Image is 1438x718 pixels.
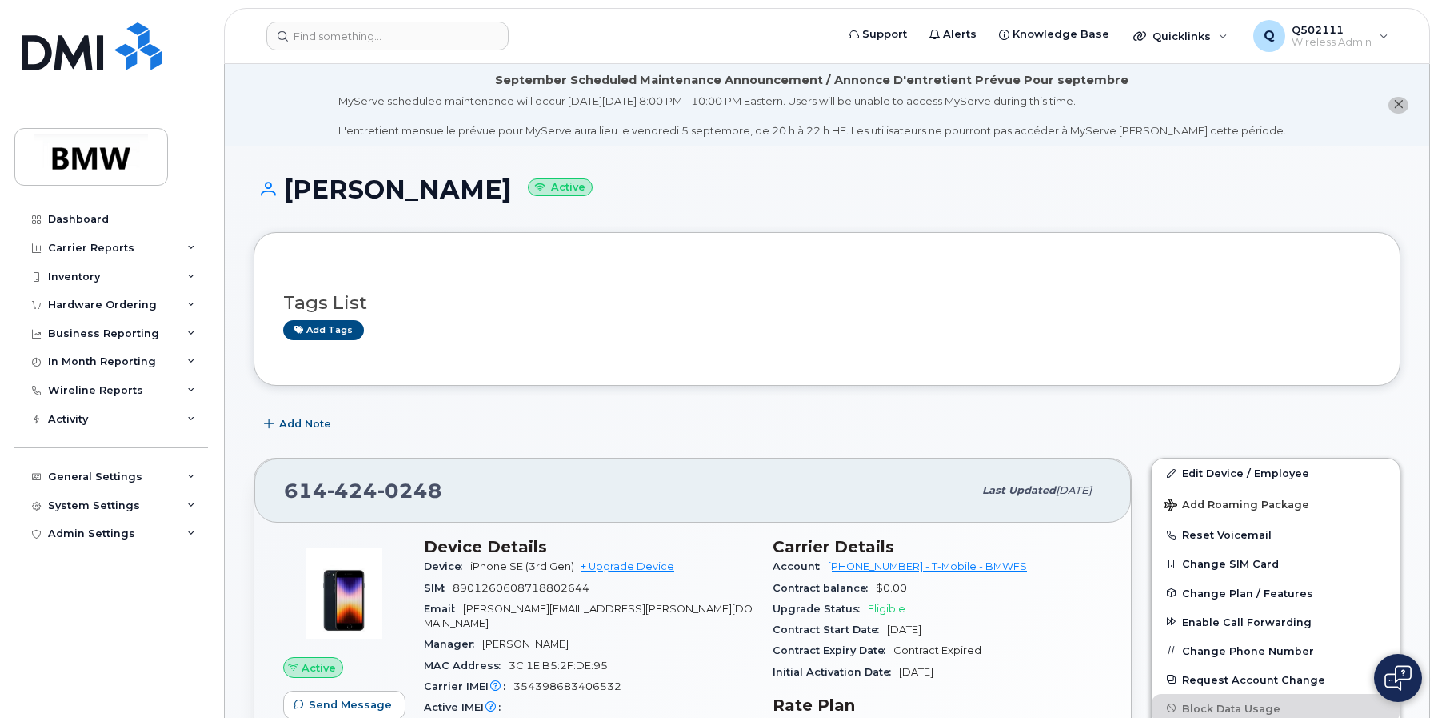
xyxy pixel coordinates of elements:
button: Add Note [254,410,345,439]
h3: Device Details [424,537,753,556]
span: MAC Address [424,660,509,672]
span: Contract balance [773,582,876,594]
span: Change Plan / Features [1182,587,1313,599]
span: 424 [327,479,377,503]
a: Add tags [283,320,364,340]
span: [DATE] [1056,484,1092,496]
a: [PHONE_NUMBER] - T-Mobile - BMWFS [828,560,1027,572]
span: 3C:1E:B5:2F:DE:95 [509,660,608,672]
span: [PERSON_NAME] [482,638,569,650]
div: MyServe scheduled maintenance will occur [DATE][DATE] 8:00 PM - 10:00 PM Eastern. Users will be u... [338,94,1286,138]
span: 0248 [377,479,442,503]
span: Email [424,603,463,615]
span: Device [424,560,470,572]
button: Change SIM Card [1152,549,1400,578]
span: Contract Expiry Date [773,644,893,656]
span: Add Roaming Package [1164,499,1309,514]
span: Add Note [279,416,331,431]
span: iPhone SE (3rd Gen) [470,560,574,572]
span: Enable Call Forwarding [1182,616,1312,628]
span: Send Message [309,697,392,712]
button: Reset Voicemail [1152,520,1400,549]
small: Active [528,178,593,197]
span: Active IMEI [424,701,509,713]
button: Change Phone Number [1152,636,1400,665]
span: [DATE] [899,666,933,678]
span: SIM [424,582,453,594]
span: $0.00 [876,582,907,594]
span: Initial Activation Date [773,666,899,678]
h3: Rate Plan [773,696,1102,715]
div: September Scheduled Maintenance Announcement / Annonce D'entretient Prévue Pour septembre [495,72,1128,89]
span: Contract Start Date [773,624,887,636]
span: 354398683406532 [513,680,621,692]
img: image20231002-3703462-1angbar.jpeg [296,545,392,641]
span: [PERSON_NAME][EMAIL_ADDRESS][PERSON_NAME][DOMAIN_NAME] [424,603,753,629]
span: [DATE] [887,624,921,636]
button: Enable Call Forwarding [1152,608,1400,636]
span: Carrier IMEI [424,680,513,692]
span: — [509,701,519,713]
span: Active [302,660,336,676]
button: close notification [1388,97,1408,114]
button: Change Plan / Features [1152,579,1400,608]
span: 8901260608718802644 [453,582,589,594]
button: Add Roaming Package [1152,487,1400,520]
img: Open chat [1384,665,1412,691]
span: Contract Expired [893,644,981,656]
span: Eligible [868,603,905,615]
h3: Carrier Details [773,537,1102,556]
h1: [PERSON_NAME] [254,175,1400,203]
a: + Upgrade Device [581,560,674,572]
span: 614 [284,479,442,503]
span: Manager [424,638,482,650]
h3: Tags List [283,293,1371,313]
span: Account [773,560,828,572]
span: Last updated [982,484,1056,496]
button: Request Account Change [1152,665,1400,694]
span: Upgrade Status [773,603,868,615]
a: Edit Device / Employee [1152,459,1400,487]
